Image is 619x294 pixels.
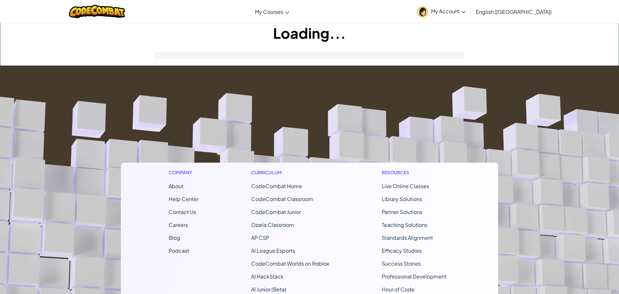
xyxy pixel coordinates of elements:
a: My Account [414,1,469,22]
a: English ([GEOGRAPHIC_DATA]) [473,3,555,20]
span: My Account [431,8,466,15]
img: CodeCombat logo [69,5,125,18]
img: avatar [417,6,428,17]
a: My Courses [252,3,292,20]
span: My Courses [255,8,283,15]
span: English ([GEOGRAPHIC_DATA]) [476,8,552,15]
